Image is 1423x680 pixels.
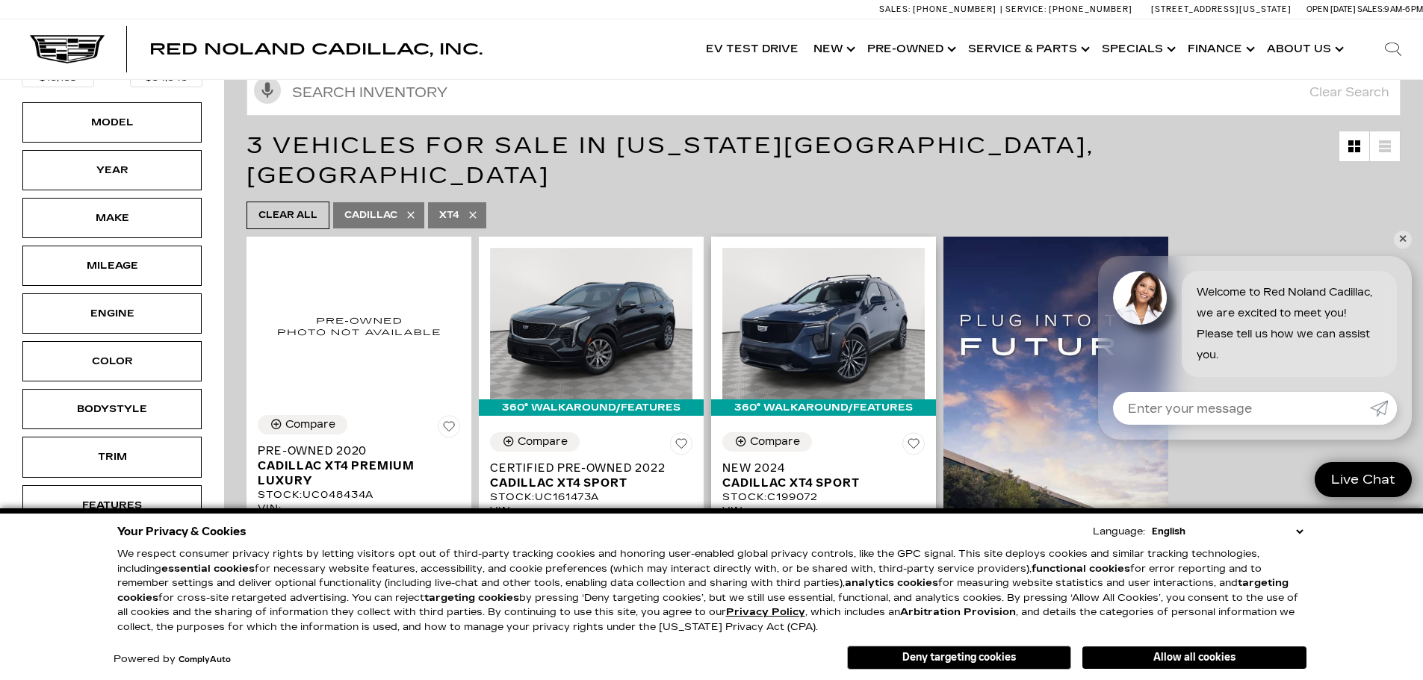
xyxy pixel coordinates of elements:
a: Service & Parts [961,19,1094,79]
span: Cadillac XT4 Sport [490,475,681,490]
div: Stock : C199072 [722,490,925,504]
span: Live Chat [1324,471,1403,488]
strong: analytics cookies [845,577,938,589]
a: About Us [1259,19,1348,79]
div: Model [75,114,149,131]
div: ColorColor [22,341,202,381]
select: Language Select [1148,524,1306,539]
button: Save Vehicle [670,432,692,461]
div: Mileage [75,258,149,274]
img: 2024 Cadillac XT4 Sport [722,248,925,399]
span: XT4 [439,206,459,225]
button: Compare Vehicle [258,415,347,434]
a: Certified Pre-Owned 2022Cadillac XT4 Sport [490,461,692,490]
span: [PHONE_NUMBER] [1049,4,1132,14]
div: MakeMake [22,198,202,238]
button: Allow all cookies [1082,646,1306,669]
div: Compare [750,435,800,449]
div: Search [1363,19,1423,79]
a: New [806,19,860,79]
a: [STREET_ADDRESS][US_STATE] [1151,4,1292,14]
strong: Arbitration Provision [900,606,1016,618]
div: Stock : UC048434A [258,488,460,502]
button: Save Vehicle [902,432,925,461]
div: Engine [75,305,149,322]
span: Your Privacy & Cookies [117,521,247,542]
div: Compare [518,435,568,449]
a: Service: [PHONE_NUMBER] [1000,5,1136,13]
div: Features [75,497,149,514]
span: [PHONE_NUMBER] [913,4,996,14]
div: Powered by [114,655,231,664]
span: Clear All [258,206,317,225]
img: Agent profile photo [1113,271,1167,325]
div: VIN: [US_VEHICLE_IDENTIFICATION_NUMBER] [258,502,460,528]
button: Save Vehicle [438,415,460,443]
p: We respect consumer privacy rights by letting visitors opt out of third-party tracking cookies an... [117,547,1306,634]
div: Compare [285,418,335,431]
div: Welcome to Red Noland Cadillac, we are excited to meet you! Please tell us how we can assist you. [1182,271,1397,377]
span: Cadillac XT4 Sport [722,475,914,490]
img: Cadillac Dark Logo with Cadillac White Text [30,35,105,63]
a: Pre-Owned [860,19,961,79]
div: Make [75,210,149,226]
button: Compare Vehicle [490,432,580,452]
div: EngineEngine [22,293,202,334]
span: 3 Vehicles for Sale in [US_STATE][GEOGRAPHIC_DATA], [GEOGRAPHIC_DATA] [247,132,1094,189]
div: VIN: [US_VEHICLE_IDENTIFICATION_NUMBER] [490,504,692,531]
input: Enter your message [1113,392,1370,425]
div: BodystyleBodystyle [22,389,202,429]
a: ComplyAuto [179,655,231,664]
span: New 2024 [722,461,914,475]
div: 360° WalkAround/Features [711,399,936,416]
a: Specials [1094,19,1180,79]
div: FeaturesFeatures [22,485,202,525]
a: Grid View [1339,131,1369,161]
div: Language: [1093,527,1145,537]
span: Certified Pre-Owned 2022 [490,461,681,475]
a: Finance [1180,19,1259,79]
div: MileageMileage [22,246,202,286]
span: 9 AM-6 PM [1384,4,1423,14]
span: Cadillac [344,206,397,225]
div: Trim [75,449,149,465]
strong: targeting cookies [117,577,1289,604]
strong: functional cookies [1032,563,1130,575]
a: EV Test Drive [698,19,806,79]
u: Privacy Policy [726,606,805,618]
a: New 2024Cadillac XT4 Sport [722,461,925,490]
span: Service: [1005,4,1047,14]
div: VIN: [US_VEHICLE_IDENTIFICATION_NUMBER] [722,504,925,531]
span: Sales: [879,4,911,14]
span: Pre-Owned 2020 [258,443,449,458]
a: Live Chat [1315,462,1412,497]
div: Color [75,353,149,369]
a: Sales: [PHONE_NUMBER] [879,5,1000,13]
div: Year [75,162,149,178]
div: TrimTrim [22,437,202,477]
div: 360° WalkAround/Features [479,399,704,416]
input: Search Inventory [247,69,1401,116]
button: Deny targeting cookies [847,646,1071,670]
span: Cadillac XT4 Premium Luxury [258,458,449,488]
strong: essential cookies [161,563,255,575]
img: 2022 Cadillac XT4 Sport [490,248,692,399]
div: YearYear [22,150,202,190]
div: Stock : UC161473A [490,490,692,504]
span: Sales: [1357,4,1384,14]
svg: Click to toggle on voice search [254,77,281,104]
div: ModelModel [22,102,202,143]
span: Open [DATE] [1306,4,1356,14]
button: Compare Vehicle [722,432,812,452]
a: Red Noland Cadillac, Inc. [149,42,483,57]
span: Red Noland Cadillac, Inc. [149,40,483,58]
strong: targeting cookies [424,592,519,604]
div: Bodystyle [75,401,149,417]
img: 2020 Cadillac XT4 Premium Luxury [258,248,460,404]
a: Pre-Owned 2020Cadillac XT4 Premium Luxury [258,443,460,488]
a: Submit [1370,392,1397,425]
